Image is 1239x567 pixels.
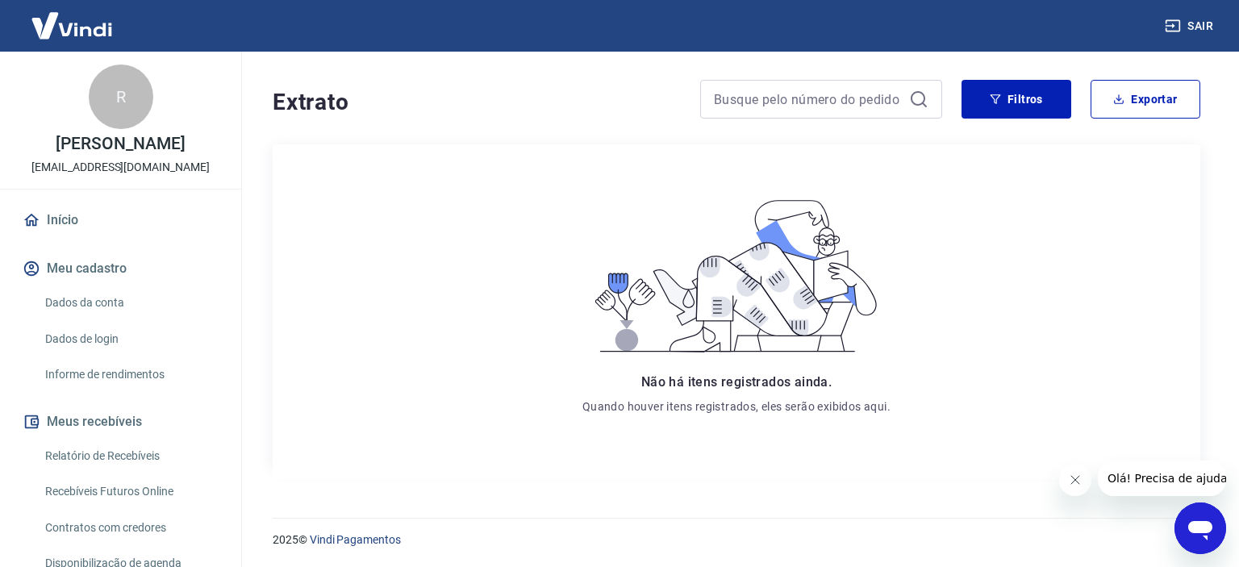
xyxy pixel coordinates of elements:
iframe: Mensagem da empresa [1098,461,1226,496]
a: Vindi Pagamentos [310,533,401,546]
p: Quando houver itens registrados, eles serão exibidos aqui. [582,398,891,415]
button: Filtros [962,80,1071,119]
img: Vindi [19,1,124,50]
a: Recebíveis Futuros Online [39,475,222,508]
iframe: Fechar mensagem [1059,464,1091,496]
button: Meu cadastro [19,251,222,286]
span: Olá! Precisa de ajuda? [10,11,136,24]
a: Informe de rendimentos [39,358,222,391]
a: Início [19,202,222,238]
span: Não há itens registrados ainda. [641,374,832,390]
button: Exportar [1091,80,1200,119]
p: [EMAIL_ADDRESS][DOMAIN_NAME] [31,159,210,176]
div: R [89,65,153,129]
a: Contratos com credores [39,511,222,544]
p: [PERSON_NAME] [56,135,185,152]
input: Busque pelo número do pedido [714,87,903,111]
button: Meus recebíveis [19,404,222,440]
button: Sair [1162,11,1220,41]
p: 2025 © [273,532,1200,548]
a: Dados da conta [39,286,222,319]
a: Dados de login [39,323,222,356]
h4: Extrato [273,86,681,119]
iframe: Botão para abrir a janela de mensagens [1174,502,1226,554]
a: Relatório de Recebíveis [39,440,222,473]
